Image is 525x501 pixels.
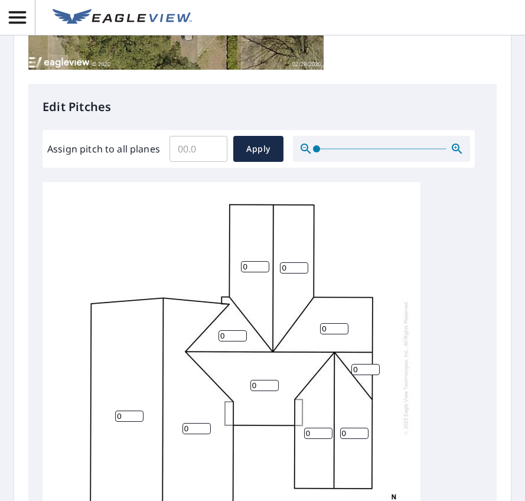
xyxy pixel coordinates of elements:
[43,98,482,116] p: Edit Pitches
[45,2,199,34] a: EV Logo
[47,142,160,156] label: Assign pitch to all planes
[169,132,227,165] input: 00.0
[233,136,283,162] button: Apply
[53,9,192,27] img: EV Logo
[243,142,274,157] span: Apply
